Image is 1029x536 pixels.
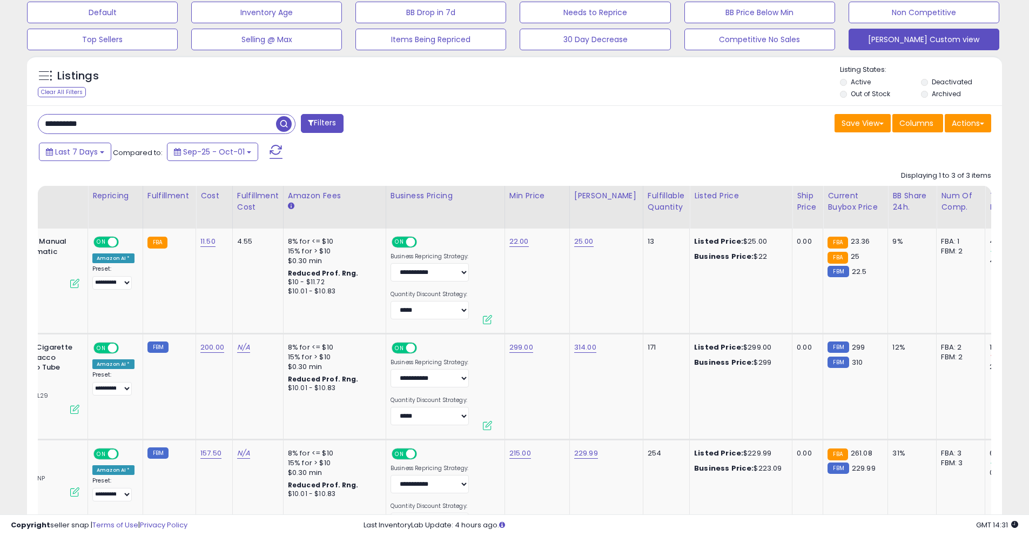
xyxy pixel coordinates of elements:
span: Columns [899,118,933,129]
span: 229.99 [852,463,876,473]
div: $10.01 - $10.83 [288,490,378,499]
a: 314.00 [574,342,596,353]
span: ON [393,450,406,459]
span: Compared to: [113,148,163,158]
div: FBA: 1 [941,237,977,246]
a: Privacy Policy [140,520,187,530]
div: 0.00 [797,237,815,246]
small: FBM [147,447,169,459]
label: Active [851,77,871,86]
b: Reduced Prof. Rng. [288,374,359,384]
div: $0.30 min [288,362,378,372]
div: Amazon AI * [92,465,134,475]
button: Competitive No Sales [684,29,835,50]
div: FBM: 2 [941,246,977,256]
b: Business Price: [694,463,754,473]
span: Last 7 Days [55,146,98,157]
b: Listed Price: [694,342,743,352]
strong: Copyright [11,520,50,530]
span: OFF [415,450,433,459]
b: Business Price: [694,251,754,262]
label: Business Repricing Strategy: [391,465,469,472]
small: FBM [828,341,849,353]
div: Preset: [92,371,134,396]
a: 200.00 [200,342,224,353]
div: $229.99 [694,448,784,458]
div: Amazon Fees [288,190,381,202]
div: Amazon AI * [92,253,134,263]
b: Business Price: [694,357,754,367]
span: 2025-10-9 14:31 GMT [976,520,1018,530]
a: N/A [237,342,250,353]
div: Displaying 1 to 3 of 3 items [901,171,991,181]
button: Top Sellers [27,29,178,50]
div: $0.30 min [288,468,378,478]
span: 299 [852,342,865,352]
div: 15% for > $10 [288,458,378,468]
div: $10.01 - $10.83 [288,287,378,296]
div: seller snap | | [11,520,187,531]
span: ON [393,238,406,247]
span: OFF [415,238,433,247]
span: 23.36 [851,236,870,246]
p: Listing States: [840,65,1002,75]
button: Sep-25 - Oct-01 [167,143,258,161]
a: 215.00 [509,448,531,459]
div: 8% for <= $10 [288,237,378,246]
button: Actions [945,114,991,132]
button: Save View [835,114,891,132]
small: FBA [147,237,167,249]
div: 9% [892,237,928,246]
label: Business Repricing Strategy: [391,359,469,366]
div: Last InventoryLab Update: 4 hours ago. [364,520,1018,531]
div: 12% [892,343,928,352]
button: Non Competitive [849,2,999,23]
div: FBM: 3 [941,458,977,468]
div: $22 [694,252,784,262]
div: Min Price [509,190,565,202]
div: 13 [648,237,681,246]
small: Amazon Fees. [288,202,294,211]
button: Filters [301,114,343,133]
div: BB Share 24h. [892,190,932,213]
button: Default [27,2,178,23]
span: OFF [117,238,134,247]
div: Num of Comp. [941,190,980,213]
label: Quantity Discount Strategy: [391,397,469,404]
div: $10.01 - $10.83 [288,384,378,393]
div: Preset: [92,265,134,290]
div: $25.00 [694,237,784,246]
span: 25 [851,251,859,262]
div: Business Pricing [391,190,500,202]
div: Fulfillment [147,190,191,202]
small: FBM [828,357,849,368]
label: Archived [932,89,961,98]
button: Last 7 Days [39,143,111,161]
label: Quantity Discount Strategy: [391,502,469,510]
div: $223.09 [694,464,784,473]
a: 25.00 [574,236,594,247]
label: Quantity Discount Strategy: [391,291,469,298]
div: 8% for <= $10 [288,448,378,458]
small: FBA [828,252,848,264]
div: Cost [200,190,228,202]
button: 30 Day Decrease [520,29,670,50]
div: Total Rev. [990,190,1029,213]
a: 299.00 [509,342,533,353]
div: Fulfillment Cost [237,190,279,213]
div: 15% for > $10 [288,352,378,362]
span: ON [95,238,108,247]
div: 0.00 [797,448,815,458]
button: BB Price Below Min [684,2,835,23]
a: 157.50 [200,448,221,459]
div: Listed Price [694,190,788,202]
span: 310 [852,357,863,367]
b: Reduced Prof. Rng. [288,480,359,490]
div: 171 [648,343,681,352]
button: Inventory Age [191,2,342,23]
div: 15% for > $10 [288,246,378,256]
div: Clear All Filters [38,87,86,97]
span: Sep-25 - Oct-01 [183,146,245,157]
span: OFF [117,344,134,353]
h5: Listings [57,69,99,84]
